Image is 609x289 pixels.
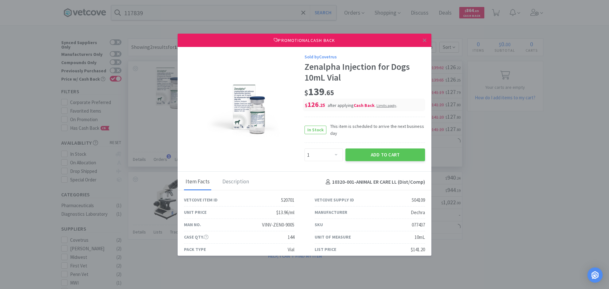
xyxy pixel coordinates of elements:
div: 10mL [415,233,425,241]
div: SKU [315,221,323,228]
div: Open Intercom Messenger [587,267,603,283]
span: . 65 [324,88,334,97]
div: Case Qty. [184,233,208,240]
div: Sold by Covetrus [304,53,425,60]
div: Dechra [411,209,425,216]
div: Unit of Measure [315,233,351,240]
div: . [377,102,397,108]
i: Cash Back [354,102,375,108]
div: Zenalpha Injection for Dogs 10mL Vial [304,62,425,83]
div: Manufacturer [315,209,347,216]
div: Unit Price [184,209,206,216]
div: Man No. [184,221,201,228]
div: Promotional Cash Back [178,34,431,47]
div: $141.20 [411,246,425,253]
div: List Price [315,246,336,253]
div: Description [221,174,251,190]
span: $ [304,88,308,97]
div: Vetcove Item ID [184,196,218,203]
div: Vetcove Supply ID [315,196,354,203]
div: Item Facts [184,174,211,190]
div: 520701 [281,196,294,204]
span: after applying . [328,102,397,108]
span: $ [305,102,307,108]
div: VINV-ZEN0-9005 [262,221,294,229]
span: . 25 [319,102,325,108]
div: 144 [288,233,294,241]
span: This item is scheduled to arrive the next business day [326,123,425,137]
div: Pack Type [184,246,206,253]
button: Add to Cart [345,148,425,161]
img: 482b951227d340058a6eaab6e08783c2_504109.png [205,68,284,147]
div: 077437 [412,221,425,229]
div: Vial [288,246,294,253]
span: Limits apply [377,103,396,108]
div: 504109 [412,196,425,204]
h4: 10320-001 - ANIMAL ER CARE LL (Dist/Comp) [323,178,425,186]
span: 126 [305,100,325,109]
span: In Stock [305,126,326,134]
div: $13.96/ml [276,209,294,216]
span: 139 [304,85,334,98]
